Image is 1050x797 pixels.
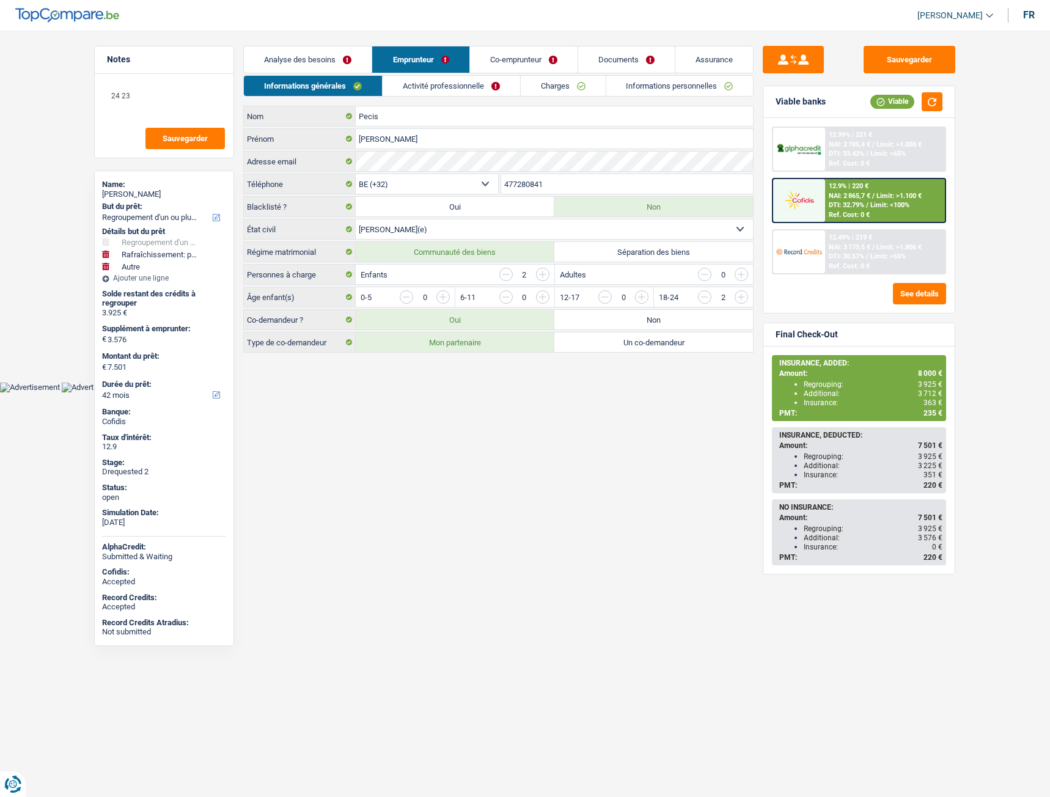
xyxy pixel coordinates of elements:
button: See details [893,283,946,304]
div: open [102,493,226,502]
img: Cofidis [776,189,821,211]
label: Téléphone [244,174,356,194]
div: Cofidis: [102,567,226,577]
div: PMT: [779,409,942,417]
input: 401020304 [501,174,754,194]
label: Personnes à charge [244,265,356,284]
span: DTI: 32.79% [829,201,864,209]
div: Cofidis [102,417,226,427]
span: 3 225 € [918,461,942,470]
div: Drequested 2 [102,467,226,477]
span: 3 925 € [918,380,942,389]
img: AlphaCredit [776,142,821,156]
label: Adultes [560,271,586,279]
div: 2 [519,271,530,279]
div: [DATE] [102,518,226,527]
a: Informations personnelles [606,76,754,96]
span: NAI: 3 173,5 € [829,243,870,251]
label: But du prêt: [102,202,224,211]
span: 3 925 € [918,524,942,533]
span: 8 000 € [918,369,942,378]
div: Regrouping: [804,452,942,461]
label: Prénom [244,129,356,149]
div: Viable banks [776,97,826,107]
span: Sauvegarder [163,134,208,142]
span: 363 € [923,398,942,407]
div: Banque: [102,407,226,417]
span: Limit: <65% [870,252,906,260]
div: 3.925 € [102,308,226,318]
div: PMT: [779,553,942,562]
div: Submitted & Waiting [102,552,226,562]
div: INSURANCE, ADDED: [779,359,942,367]
button: Sauvegarder [145,128,225,149]
div: Insurance: [804,398,942,407]
div: Insurance: [804,471,942,479]
div: fr [1023,9,1035,21]
span: 7 501 € [918,513,942,522]
div: Viable [870,95,914,108]
div: Amount: [779,369,942,378]
button: Sauvegarder [864,46,955,73]
div: Additional: [804,534,942,542]
a: Co-emprunteur [470,46,578,73]
span: 3 925 € [918,452,942,461]
div: 12.49% | 219 € [829,233,872,241]
div: Additional: [804,461,942,470]
h5: Notes [107,54,221,65]
span: 3 712 € [918,389,942,398]
div: PMT: [779,481,942,490]
div: Record Credits: [102,593,226,603]
span: / [866,252,868,260]
label: Nom [244,106,356,126]
span: / [866,201,868,209]
a: Emprunteur [372,46,469,73]
label: État civil [244,219,356,239]
div: Regrouping: [804,380,942,389]
label: Un co-demandeur [554,332,753,352]
label: Adresse email [244,152,356,171]
a: [PERSON_NAME] [908,6,993,26]
div: AlphaCredit: [102,542,226,552]
div: Accepted [102,602,226,612]
span: / [866,150,868,158]
span: / [872,141,875,149]
span: 0 € [932,543,942,551]
label: Durée du prêt: [102,380,224,389]
span: NAI: 2 865,7 € [829,192,870,200]
div: Amount: [779,513,942,522]
label: Âge enfant(s) [244,287,356,307]
div: Ref. Cost: 0 € [829,211,870,219]
div: Solde restant des crédits à regrouper [102,289,226,308]
div: Ref. Cost: 0 € [829,160,870,167]
div: Ref. Cost: 0 € [829,262,870,270]
span: [PERSON_NAME] [917,10,983,21]
span: Limit: <100% [870,201,909,209]
div: 12.9% | 220 € [829,182,868,190]
label: Co-demandeur ? [244,310,356,329]
div: Not submitted [102,627,226,637]
span: 3 576 € [918,534,942,542]
div: Status: [102,483,226,493]
img: Record Credits [776,240,821,263]
a: Informations générales [244,76,382,96]
label: Supplément à emprunter: [102,324,224,334]
label: Non [554,310,753,329]
img: Advertisement [62,383,122,392]
span: NAI: 2 785,4 € [829,141,870,149]
span: 220 € [923,481,942,490]
label: Communauté des biens [356,242,554,262]
a: Charges [521,76,606,96]
span: DTI: 30.57% [829,252,864,260]
label: Blacklisté ? [244,197,356,216]
label: Non [554,197,753,216]
div: Final Check-Out [776,329,838,340]
div: Amount: [779,441,942,450]
span: / [872,243,875,251]
label: 0-5 [361,293,372,301]
span: 235 € [923,409,942,417]
span: Limit: >1.100 € [876,192,922,200]
label: Régime matrimonial [244,242,356,262]
img: TopCompare Logo [15,8,119,23]
div: INSURANCE, DEDUCTED: [779,431,942,439]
